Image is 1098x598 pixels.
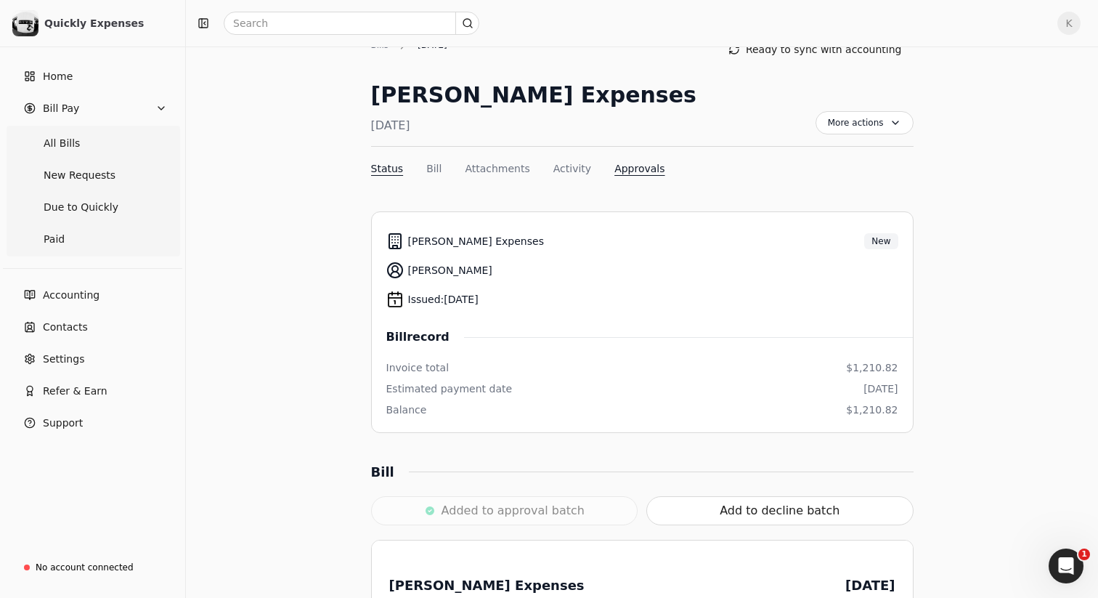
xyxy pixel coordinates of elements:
[44,16,173,31] div: Quickly Expenses
[371,161,404,177] button: Status
[6,280,179,310] a: Accounting
[43,416,83,431] span: Support
[1049,549,1083,583] iframe: Intercom live chat
[426,161,442,177] button: Bill
[1057,12,1081,35] button: K
[408,263,492,278] span: [PERSON_NAME]
[44,168,115,183] span: New Requests
[553,161,591,177] button: Activity
[816,111,914,134] button: More actions
[6,344,179,373] a: Settings
[44,232,65,247] span: Paid
[717,38,914,61] button: Ready to sync with accounting
[846,403,898,418] div: $1,210.82
[389,575,651,595] div: [PERSON_NAME] Expenses
[824,575,895,595] div: [DATE]
[6,376,179,405] button: Refer & Earn
[6,408,179,437] button: Support
[1078,549,1090,560] span: 1
[43,384,107,399] span: Refer & Earn
[44,200,118,215] span: Due to Quickly
[646,496,914,525] button: Add to decline batch
[371,117,696,134] div: [DATE]
[44,136,80,151] span: All Bills
[224,12,479,35] input: Search
[386,360,450,376] div: Invoice total
[6,554,179,581] a: No account connected
[36,561,134,574] div: No account connected
[43,288,99,303] span: Accounting
[9,225,176,254] a: Paid
[386,403,427,418] div: Balance
[43,69,73,84] span: Home
[9,129,176,158] a: All Bills
[871,235,890,248] span: New
[863,381,898,397] div: [DATE]
[614,161,664,177] button: Approvals
[9,161,176,190] a: New Requests
[408,234,544,249] span: [PERSON_NAME] Expenses
[846,360,898,376] div: $1,210.82
[371,78,696,111] div: [PERSON_NAME] Expenses
[6,94,179,123] button: Bill Pay
[9,193,176,222] a: Due to Quickly
[43,101,79,116] span: Bill Pay
[12,10,38,36] img: a7430e03-5703-430b-9462-2a807a799ba4.jpeg
[371,462,409,482] div: Bill
[408,292,479,307] span: Issued: [DATE]
[6,62,179,91] a: Home
[386,328,464,346] span: Bill record
[43,352,84,367] span: Settings
[465,161,529,177] button: Attachments
[386,381,513,397] div: Estimated payment date
[6,312,179,342] a: Contacts
[43,320,88,335] span: Contacts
